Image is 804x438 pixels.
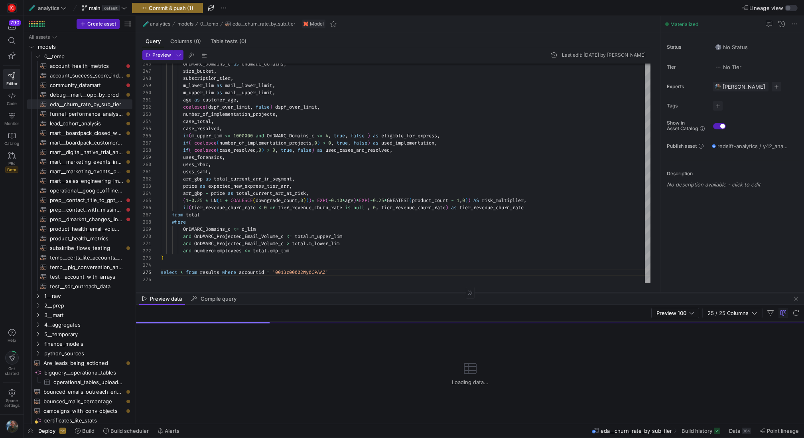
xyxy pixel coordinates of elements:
span: , [208,161,211,168]
span: prep__contact_with_missing_gpt_persona​​​​​​​​​​ [50,205,123,214]
a: account_health_metrics​​​​​​​​​​ [27,61,132,71]
span: No Tier [715,64,741,70]
span: dspf_over_limit [275,104,317,110]
span: Create asset [87,21,116,27]
span: as [194,97,200,103]
span: mart__marketing_events_performance_analysis​​​​​​​​​​ [50,167,123,176]
span: if [183,140,189,146]
a: bounced_mails_percentage​​​​​​​​​​ [27,396,132,406]
span: (0) [239,39,246,44]
span: Are_leads_being_actioned​​​​​​​​​​ [43,359,123,368]
span: ( [189,133,191,139]
div: 247 [142,67,151,75]
span: > [323,140,325,146]
button: Point lineage [756,424,802,438]
a: https://storage.googleapis.com/y42-prod-data-exchange/images/C0c2ZRu8XU2mQEXUlKrTCN4i0dD3czfOt8UZ... [3,1,20,15]
button: No tierNo Tier [713,62,743,72]
span: test__sdr_outreach_data​​​​​​​​​​ [50,282,123,291]
a: certificates_lite_stats​​​​​​​​ [27,416,132,425]
div: 249 [142,82,151,89]
span: false [351,133,365,139]
div: 259 [142,154,151,161]
span: product_health_metrics​​​​​​​​​​ [50,234,123,243]
span: as [317,147,323,153]
a: mart__marketing_events_performance_analysis​​​​​​​​​​ [27,166,132,176]
span: mart__marketing_events_influence_analysis​​​​​​​​​​ [50,157,123,166]
span: Preview 100 [656,310,686,316]
span: redsift-analytics / y42_analytics_main / eda__churn_rate_by_sub_tier [717,143,788,149]
button: 🧪analytics [141,19,172,29]
span: > [267,147,270,153]
span: , [292,176,295,182]
span: Help [7,338,17,343]
span: campaigns_with_conv_objects​​​​​​​​​​ [43,406,123,416]
button: Data384 [725,424,755,438]
span: Build history [682,428,712,434]
a: funnel_performance_analysis__monthly​​​​​​​​​​ [27,109,132,119]
span: models [38,42,131,52]
div: 262 [142,175,151,182]
span: , [275,147,278,153]
div: 248 [142,75,151,82]
span: case_resolved [219,147,256,153]
a: debug__mart__opp_by_prod​​​​​​​​​​ [27,90,132,99]
span: 3__mart [44,311,131,320]
div: Press SPACE to select this row. [27,99,132,109]
a: subskribe_flows_testing​​​​​​​​​​ [27,243,132,253]
span: uses_saml [183,168,208,175]
span: Space settings [4,398,20,408]
div: All assets [29,34,50,40]
button: Getstarted [3,348,20,379]
p: No description available - click to edit [667,181,801,188]
div: 252 [142,103,151,111]
span: , [250,104,253,110]
span: as [217,82,222,89]
span: funnel_performance_analysis__monthly​​​​​​​​​​ [50,109,123,119]
a: product_health_email_volumes​​​​​​​​​​ [27,224,132,234]
div: Press SPACE to select this row. [27,71,132,80]
span: number_of_implementation_projects [183,111,275,117]
span: Commit & push (1) [149,5,193,11]
span: m_lower_lim [183,82,214,89]
span: coalesce [183,104,205,110]
span: mail__lower_limit [225,82,272,89]
span: Show in Asset Catalog [667,120,698,131]
span: Tier [667,64,707,70]
span: uses_forensics [183,154,222,161]
span: coalesce [194,140,217,146]
a: mart__sales_engineering_impact​​​​​​​​​​ [27,176,132,186]
span: operational__google_offline_click_conversions_process​​​​​​​​​​ [50,186,123,195]
span: false [298,147,311,153]
span: 0__temp [200,21,218,27]
div: Press SPACE to select this row. [27,128,132,138]
span: , [328,133,331,139]
span: Data [729,428,740,434]
a: Are_leads_being_actioned​​​​​​​​​​ [27,358,132,368]
span: account_health_metrics​​​​​​​​​​ [50,61,123,71]
span: , [219,125,222,132]
span: operational_tables_uploaded_conversions​​​​​​​​​ [53,378,123,387]
span: arr_gbp [183,176,203,182]
span: prep__contact_title_to_gpt_persona​​​​​​​​​​ [50,196,123,205]
span: 0 [314,140,317,146]
span: if [183,147,189,153]
span: , [331,140,334,146]
a: mart__boardpack_customer_base_view​​​​​​​​​​ [27,138,132,147]
span: expected_new_express_tier_arr [208,183,289,189]
span: test__account_with_arrays​​​​​​​​​​ [50,272,123,281]
span: Preview [152,52,171,58]
a: temp__plg_conversation_analysis​​​​​​​​​​ [27,262,132,272]
img: https://storage.googleapis.com/y42-prod-data-exchange/images/C0c2ZRu8XU2mQEXUlKrTCN4i0dD3czfOt8UZ... [8,4,16,12]
div: Press SPACE to select this row. [27,147,132,157]
a: eda__churn_rate_by_sub_tier​​​​​​​​​​ [27,99,132,109]
a: Catalog [3,129,20,149]
span: as [373,140,378,146]
span: ( [217,147,219,153]
div: 264 [142,190,151,197]
span: ) [311,147,314,153]
button: Help [3,325,20,346]
div: Press SPACE to select this row. [27,176,132,186]
span: 🧪 [29,5,35,11]
span: price [211,190,225,196]
span: ( [217,140,219,146]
